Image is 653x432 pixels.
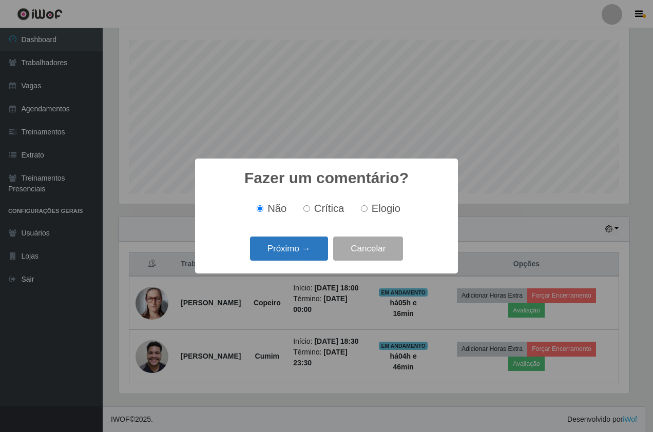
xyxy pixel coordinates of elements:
[333,237,403,261] button: Cancelar
[314,203,344,214] span: Crítica
[303,205,310,212] input: Crítica
[267,203,286,214] span: Não
[257,205,263,212] input: Não
[250,237,328,261] button: Próximo →
[372,203,400,214] span: Elogio
[361,205,368,212] input: Elogio
[244,169,409,187] h2: Fazer um comentário?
